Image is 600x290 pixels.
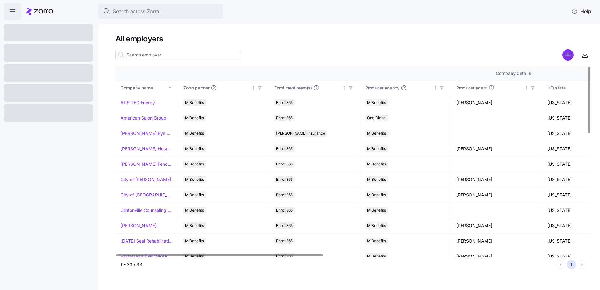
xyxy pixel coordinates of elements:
span: Search across Zorro... [113,8,164,15]
div: Not sorted [251,86,255,90]
td: [PERSON_NAME] [451,95,542,110]
span: MiBenefits [185,207,204,214]
td: [PERSON_NAME] [451,172,542,187]
span: MiBenefits [185,222,204,229]
span: MiBenefits [185,161,204,168]
span: MiBenefits [185,115,204,121]
div: Not sorted [433,86,437,90]
a: ADS TEC Energy [121,99,155,106]
span: MiBenefits [185,145,204,152]
span: MiBenefits [185,253,204,260]
span: MiBenefits [367,161,386,168]
span: MiBenefits [185,130,204,137]
span: One Digital [367,115,387,121]
a: [DATE] Seal Rehabilitation Center of [GEOGRAPHIC_DATA] [121,238,173,244]
a: [PERSON_NAME] Eye Associates [121,130,173,137]
button: Next page [578,260,586,269]
span: Help [571,8,591,15]
td: [PERSON_NAME] [451,141,542,157]
span: MiBenefits [185,191,204,198]
input: Search employer [115,50,241,60]
span: Enroll365 [276,161,293,168]
th: Zorro partnerNot sorted [178,81,269,95]
a: City of [GEOGRAPHIC_DATA] [121,192,173,198]
th: Company nameSorted ascending [115,81,178,95]
span: MiBenefits [367,191,386,198]
button: 1 [567,260,576,269]
span: MiBenefits [367,253,386,260]
svg: add icon [562,49,574,61]
a: Clintonville Counseling and Wellness [121,207,173,213]
td: [PERSON_NAME] [451,249,542,264]
a: Easterseals [GEOGRAPHIC_DATA] & [GEOGRAPHIC_DATA][US_STATE] [121,253,173,260]
button: Previous page [557,260,565,269]
span: MiBenefits [367,222,386,229]
div: 1 - 33 / 33 [121,261,554,268]
span: Enroll365 [276,238,293,244]
span: MiBenefits [185,99,204,106]
a: [PERSON_NAME] Hospitality [121,146,173,152]
span: Enroll365 [276,115,293,121]
span: MiBenefits [367,130,386,137]
div: Not sorted [342,86,346,90]
span: Enroll365 [276,145,293,152]
span: MiBenefits [367,99,386,106]
span: MiBenefits [367,176,386,183]
div: Sorted ascending [168,86,172,90]
div: Not sorted [524,86,528,90]
th: Enrollment team(s)Not sorted [269,81,360,95]
span: Enrollment team(s) [274,85,312,91]
span: Enroll365 [276,99,293,106]
th: Producer agentNot sorted [451,81,542,95]
span: MiBenefits [185,238,204,244]
h1: All employers [115,34,591,44]
span: MiBenefits [367,145,386,152]
span: Enroll365 [276,207,293,214]
td: [PERSON_NAME] [451,187,542,203]
a: American Salon Group [121,115,166,121]
button: Help [566,5,596,18]
span: MiBenefits [367,238,386,244]
span: Producer agency [365,85,399,91]
div: Company name [121,84,167,91]
td: [PERSON_NAME] [451,218,542,234]
span: [PERSON_NAME] Insurance [276,130,325,137]
span: Enroll365 [276,253,293,260]
span: Zorro partner [183,85,209,91]
span: MiBenefits [185,176,204,183]
span: Producer agent [456,85,487,91]
th: Producer agencyNot sorted [360,81,451,95]
span: MiBenefits [367,207,386,214]
span: Enroll365 [276,176,293,183]
td: [PERSON_NAME] [451,234,542,249]
span: Enroll365 [276,191,293,198]
a: [PERSON_NAME] Fence Company [121,161,173,167]
span: Enroll365 [276,222,293,229]
a: City of [PERSON_NAME] [121,176,171,183]
a: [PERSON_NAME] [121,223,157,229]
button: Search across Zorro... [98,4,223,19]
